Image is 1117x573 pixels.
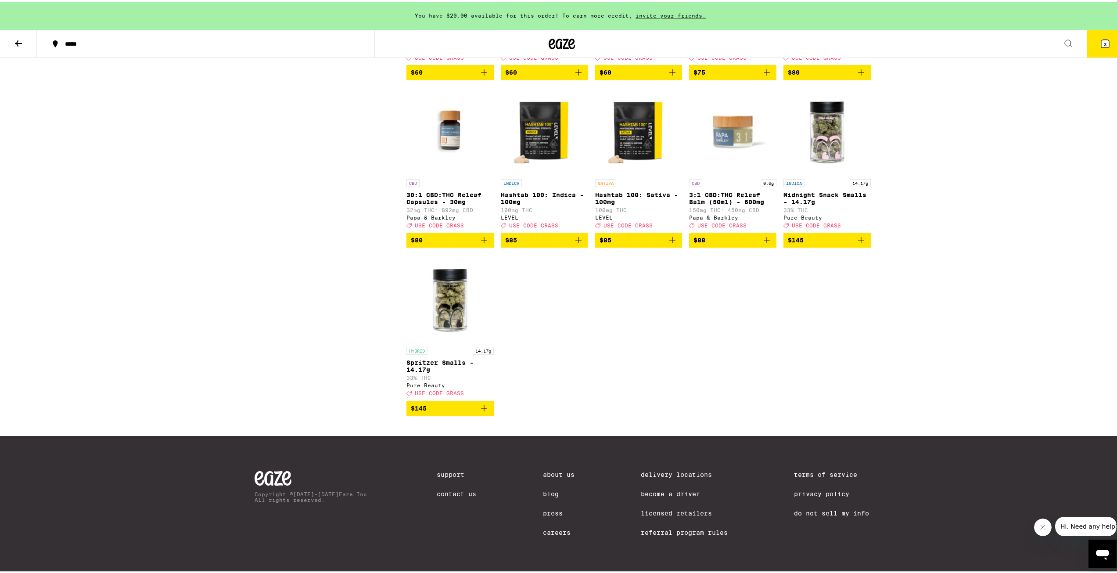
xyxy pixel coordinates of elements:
p: 3:1 CBD:THC Releaf Balm (50ml) - 600mg [689,190,776,204]
span: $145 [411,403,427,410]
p: SATIVA [595,177,616,185]
button: Add to bag [406,63,494,78]
div: Papa & Barkley [689,213,776,219]
span: $80 [411,235,423,242]
button: Add to bag [689,63,776,78]
img: Papa & Barkley - 3:1 CBD:THC Releaf Balm (50ml) - 600mg [689,85,776,173]
span: Hi. Need any help? [5,6,63,13]
span: $145 [788,235,804,242]
a: Support [437,469,476,476]
a: Delivery Locations [641,469,728,476]
a: Careers [543,527,575,534]
span: $60 [505,67,517,74]
a: Blog [543,489,575,496]
a: Open page for 3:1 CBD:THC Releaf Balm (50ml) - 600mg from Papa & Barkley [689,85,776,231]
div: Papa & Barkley [406,213,494,219]
p: 33% THC [406,373,494,379]
span: USE CODE GRASS [792,221,841,227]
button: Add to bag [783,63,871,78]
iframe: Button to launch messaging window [1088,538,1117,566]
a: Press [543,508,575,515]
span: You have $20.00 available for this order! To earn more credit, [415,11,632,17]
button: Add to bag [783,231,871,246]
p: 0.6g [761,177,776,185]
p: 14.17g [473,345,494,353]
a: Contact Us [437,489,476,496]
p: 14.17g [850,177,871,185]
p: CBD [406,177,420,185]
a: Open page for 30:1 CBD:THC Releaf Capsules - 30mg from Papa & Barkley [406,85,494,231]
a: Privacy Policy [794,489,869,496]
p: 150mg THC: 450mg CBD [689,205,776,211]
img: Pure Beauty - Spritzer Smalls - 14.17g [406,253,494,341]
img: LEVEL - Hashtab 100: Sativa - 100mg [595,85,682,173]
a: Open page for Spritzer Smalls - 14.17g from Pure Beauty [406,253,494,399]
span: invite your friends. [632,11,709,17]
p: INDICA [501,177,522,185]
div: Pure Beauty [783,213,871,219]
span: USE CODE GRASS [697,221,747,227]
span: 3 [1104,40,1106,45]
img: Pure Beauty - Midnight Snack Smalls - 14.17g [783,85,871,173]
a: Open page for Midnight Snack Smalls - 14.17g from Pure Beauty [783,85,871,231]
p: 100mg THC [501,205,588,211]
div: Pure Beauty [406,381,494,386]
button: Add to bag [501,63,588,78]
a: Open page for Hashtab 100: Sativa - 100mg from LEVEL [595,85,682,231]
a: Open page for Hashtab 100: Indica - 100mg from LEVEL [501,85,588,231]
span: USE CODE GRASS [509,221,558,227]
iframe: Close message [1034,517,1052,534]
p: Midnight Snack Smalls - 14.17g [783,190,871,204]
span: $60 [600,67,611,74]
span: USE CODE GRASS [603,221,653,227]
a: About Us [543,469,575,476]
p: Hashtab 100: Indica - 100mg [501,190,588,204]
a: Do Not Sell My Info [794,508,869,515]
button: Add to bag [689,231,776,246]
a: Become a Driver [641,489,728,496]
span: $75 [693,67,705,74]
span: $85 [505,235,517,242]
button: Add to bag [406,399,494,414]
a: Licensed Retailers [641,508,728,515]
span: $80 [788,67,800,74]
span: $88 [693,235,705,242]
p: Copyright © [DATE]-[DATE] Eaze Inc. All rights reserved. [255,490,370,501]
p: 100mg THC [595,205,682,211]
span: USE CODE GRASS [415,389,464,395]
img: Papa & Barkley - 30:1 CBD:THC Releaf Capsules - 30mg [406,85,494,173]
p: CBD [689,177,702,185]
p: 33% THC [783,205,871,211]
p: Hashtab 100: Sativa - 100mg [595,190,682,204]
span: $60 [411,67,423,74]
a: Referral Program Rules [641,527,728,534]
button: Add to bag [406,231,494,246]
button: Add to bag [501,231,588,246]
p: 32mg THC: 892mg CBD [406,205,494,211]
p: 30:1 CBD:THC Releaf Capsules - 30mg [406,190,494,204]
button: Add to bag [595,63,682,78]
button: Add to bag [595,231,682,246]
span: $85 [600,235,611,242]
p: Spritzer Smalls - 14.17g [406,357,494,371]
p: INDICA [783,177,805,185]
div: LEVEL [501,213,588,219]
span: USE CODE GRASS [415,221,464,227]
iframe: Message from company [1055,515,1117,534]
p: HYBRID [406,345,427,353]
img: LEVEL - Hashtab 100: Indica - 100mg [501,85,588,173]
a: Terms of Service [794,469,869,476]
div: LEVEL [595,213,682,219]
